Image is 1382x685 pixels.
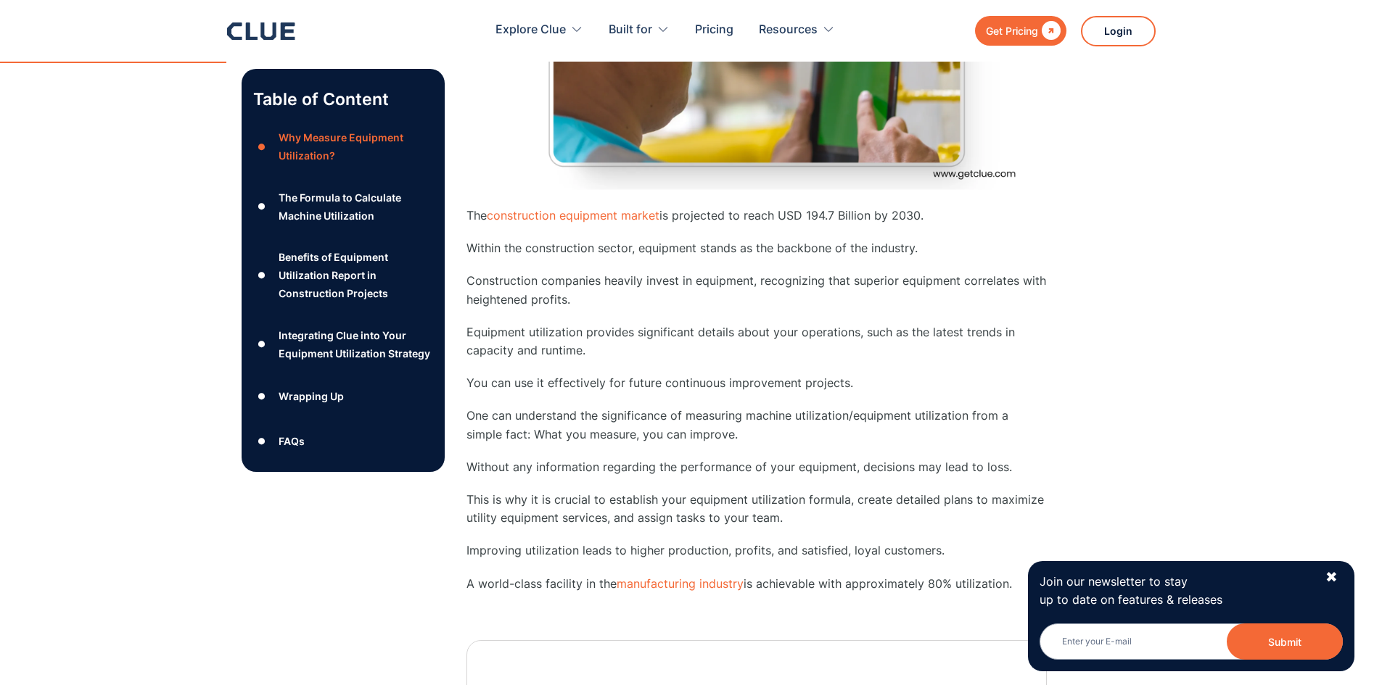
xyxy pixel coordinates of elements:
[1040,623,1343,660] input: Enter your E-mail
[253,188,433,225] a: ●The Formula to Calculate Machine Utilization
[609,7,670,53] div: Built for
[495,7,583,53] div: Explore Clue
[975,16,1066,46] a: Get Pricing
[253,326,433,362] a: ●Integrating Clue into Your Equipment Utilization Strategy
[466,207,1047,225] p: The is projected to reach USD 194.7 Billion by 2030.
[609,7,652,53] div: Built for
[279,387,344,405] div: Wrapping Up
[466,607,1047,626] p: ‍
[1325,568,1338,586] div: ✖
[487,208,659,223] a: construction equipment market
[466,491,1047,527] p: This is why it is crucial to establish your equipment utilization formula, create detailed plans ...
[759,7,835,53] div: Resources
[759,7,818,53] div: Resources
[253,333,271,355] div: ●
[253,128,433,165] a: ●Why Measure Equipment Utilization?
[466,272,1047,308] p: Construction companies heavily invest in equipment, recognizing that superior equipment correlate...
[466,541,1047,560] p: Improving utilization leads to higher production, profits, and satisfied, loyal customers.
[253,265,271,286] div: ●
[466,407,1047,443] p: One can understand the significance of measuring machine utilization/equipment utilization from a...
[466,239,1047,257] p: Within the construction sector, equipment stands as the backbone of the industry.
[253,88,433,111] p: Table of Content
[279,248,432,303] div: Benefits of Equipment Utilization Report in Construction Projects
[1081,16,1156,46] a: Login
[466,458,1047,476] p: Without any information regarding the performance of your equipment, decisions may lead to loss.
[279,432,305,450] div: FAQs
[1227,623,1343,660] button: Submit
[253,386,271,407] div: ●
[466,374,1047,392] p: You can use it effectively for future continuous improvement projects.
[253,136,271,158] div: ●
[253,248,433,303] a: ●Benefits of Equipment Utilization Report in Construction Projects
[253,386,433,407] a: ●Wrapping Up
[1040,573,1312,609] p: Join our newsletter to stay up to date on features & releases
[279,188,432,225] div: The Formula to Calculate Machine Utilization
[466,323,1047,360] p: Equipment utilization provides significant details about your operations, such as the latest tren...
[617,576,744,591] a: manufacturing industry
[279,326,432,362] div: Integrating Clue into Your Equipment Utilization Strategy
[253,196,271,217] div: ●
[1038,22,1061,40] div: 
[695,7,733,53] a: Pricing
[253,431,433,452] a: ●FAQs
[986,22,1038,40] div: Get Pricing
[253,431,271,452] div: ●
[466,575,1047,593] p: A world-class facility in the is achievable with approximately 80% utilization.
[495,7,566,53] div: Explore Clue
[279,128,432,165] div: Why Measure Equipment Utilization?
